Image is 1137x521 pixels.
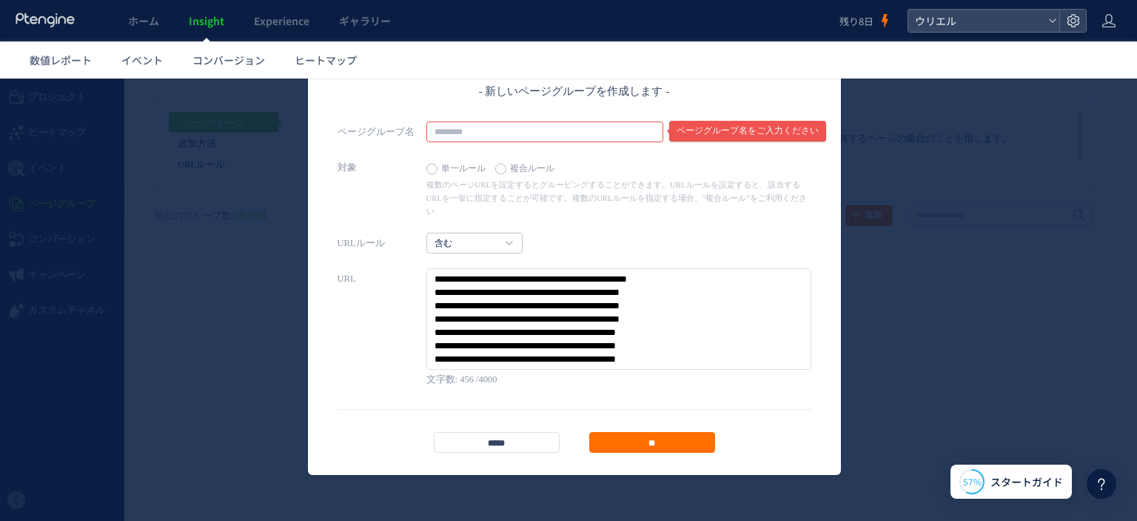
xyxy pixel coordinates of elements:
[910,10,1042,32] span: ウリエル
[128,13,159,28] span: ホーム
[990,474,1063,490] span: スタートガイド
[426,99,811,139] p: 複数のページURLを設定するとグルーピングすることができます。URLルールを設定すると、該当するURLを一挙に指定することが可能です。複数のURLルールを指定する場合、”複合ルール”をご利用ください
[476,296,497,306] span: /4000
[338,190,426,210] label: URL
[121,53,163,67] span: イベント
[839,14,873,28] span: 残り8日
[189,13,224,28] span: Insight
[669,42,826,63] span: ページグループ名をご入力ください
[338,5,811,21] header: - 新しいページグループを作成します -
[338,43,426,64] label: ページグループ名
[426,80,493,101] label: 単一ルール
[254,13,309,28] span: Experience
[426,296,457,306] span: 文字数:
[338,79,426,99] label: 対象
[30,53,92,67] span: 数値レポート
[495,80,562,101] label: 複合ルール
[295,53,357,67] span: ヒートマップ
[963,475,982,488] span: 57%
[435,159,498,172] a: 含む
[192,53,265,67] span: コンバージョン
[338,154,426,175] label: URLルール
[339,13,391,28] span: ギャラリー
[460,296,474,306] span: 456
